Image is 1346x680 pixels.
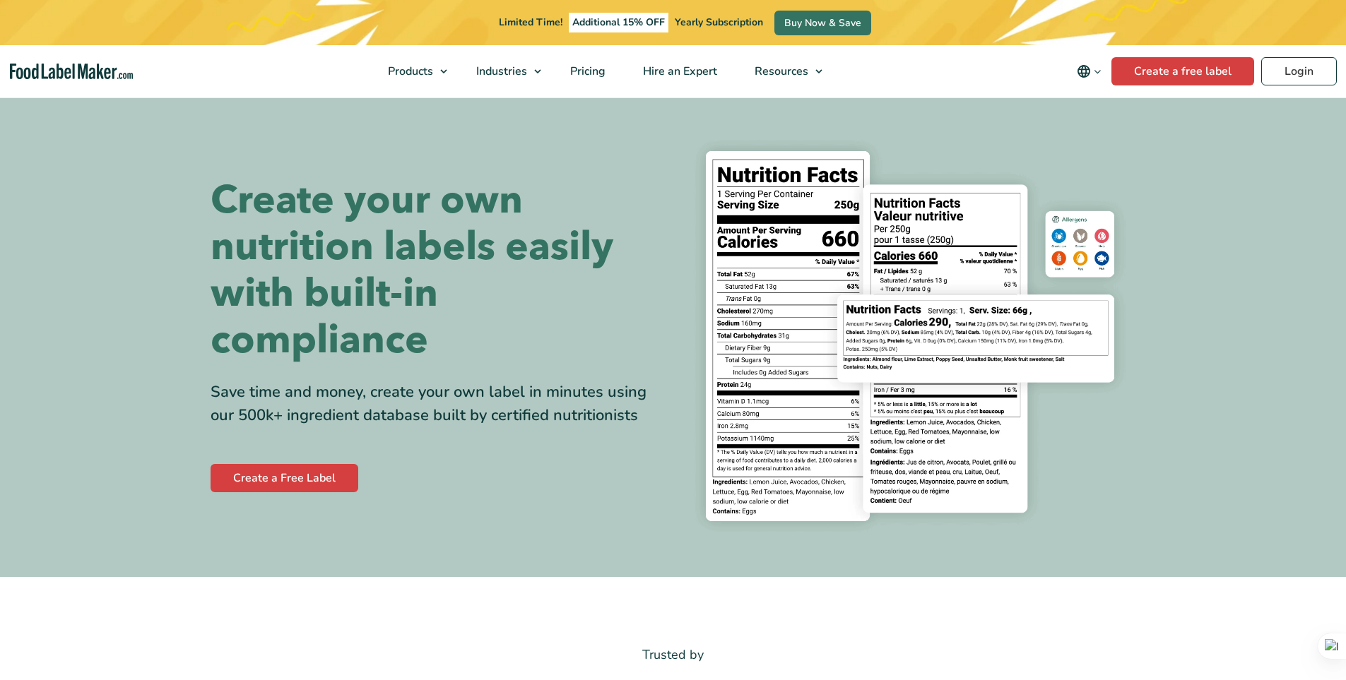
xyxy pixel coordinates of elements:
[1261,57,1337,85] a: Login
[569,13,668,32] span: Additional 15% OFF
[566,64,607,79] span: Pricing
[736,45,830,97] a: Resources
[458,45,548,97] a: Industries
[211,381,663,427] div: Save time and money, create your own label in minutes using our 500k+ ingredient database built b...
[552,45,621,97] a: Pricing
[774,11,871,35] a: Buy Now & Save
[639,64,719,79] span: Hire an Expert
[370,45,454,97] a: Products
[1067,57,1111,85] button: Change language
[211,645,1136,665] p: Trusted by
[211,177,663,364] h1: Create your own nutrition labels easily with built-in compliance
[472,64,529,79] span: Industries
[384,64,435,79] span: Products
[10,64,134,80] a: Food Label Maker homepage
[1111,57,1254,85] a: Create a free label
[675,16,763,29] span: Yearly Subscription
[750,64,810,79] span: Resources
[625,45,733,97] a: Hire an Expert
[211,464,358,492] a: Create a Free Label
[499,16,562,29] span: Limited Time!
